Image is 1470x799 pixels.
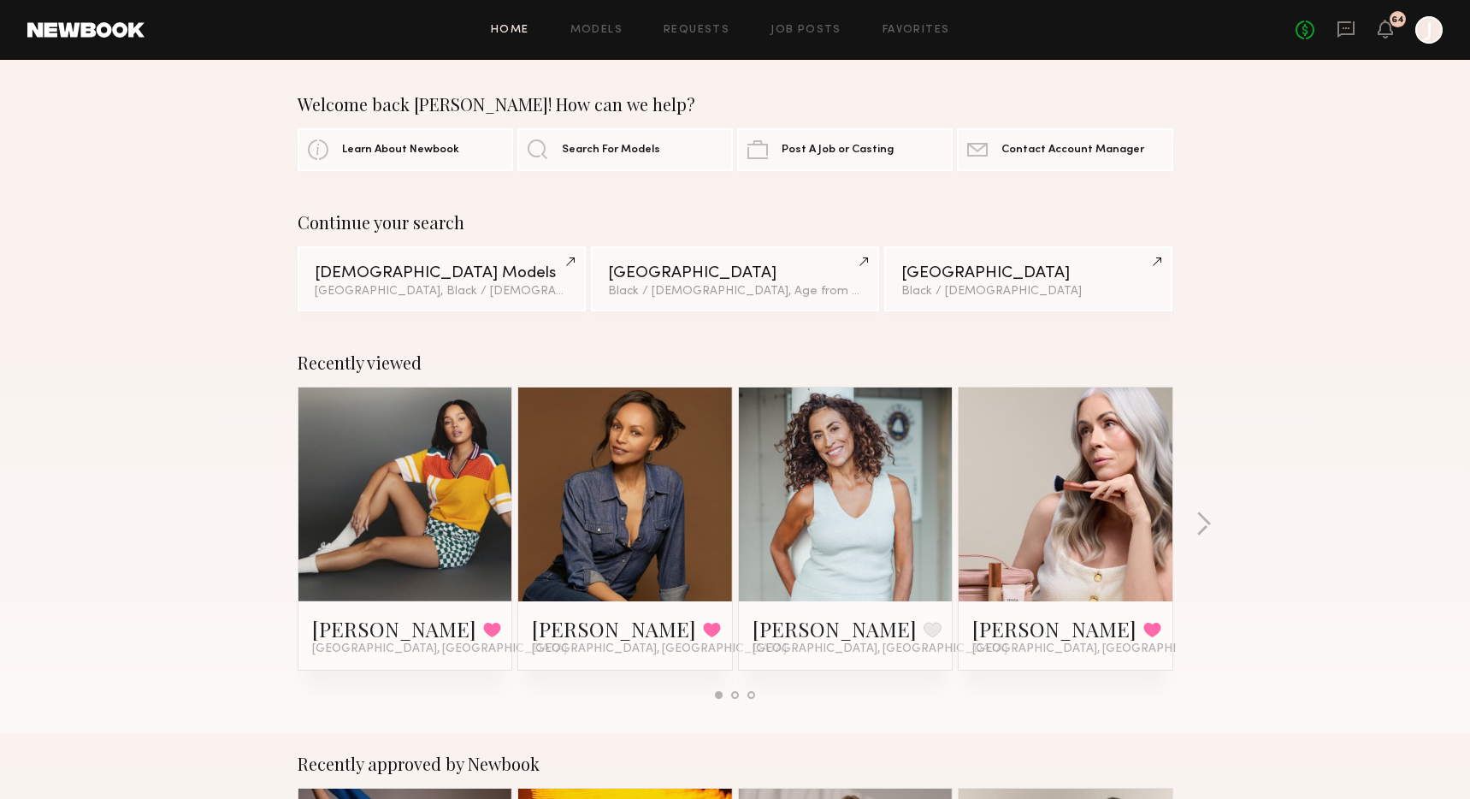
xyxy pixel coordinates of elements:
[562,145,660,156] span: Search For Models
[1391,15,1404,25] div: 64
[312,642,567,656] span: [GEOGRAPHIC_DATA], [GEOGRAPHIC_DATA]
[517,128,733,171] a: Search For Models
[884,246,1172,311] a: [GEOGRAPHIC_DATA]Black / [DEMOGRAPHIC_DATA]
[491,25,529,36] a: Home
[298,128,513,171] a: Learn About Newbook
[770,25,841,36] a: Job Posts
[664,25,729,36] a: Requests
[782,145,894,156] span: Post A Job or Casting
[298,352,1173,373] div: Recently viewed
[298,246,586,311] a: [DEMOGRAPHIC_DATA] Models[GEOGRAPHIC_DATA], Black / [DEMOGRAPHIC_DATA]
[957,128,1172,171] a: Contact Account Manager
[298,94,1173,115] div: Welcome back [PERSON_NAME]! How can we help?
[570,25,623,36] a: Models
[883,25,950,36] a: Favorites
[753,642,1007,656] span: [GEOGRAPHIC_DATA], [GEOGRAPHIC_DATA]
[753,615,917,642] a: [PERSON_NAME]
[608,286,862,298] div: Black / [DEMOGRAPHIC_DATA], Age from [DEMOGRAPHIC_DATA].
[312,615,476,642] a: [PERSON_NAME]
[298,754,1173,774] div: Recently approved by Newbook
[591,246,879,311] a: [GEOGRAPHIC_DATA]Black / [DEMOGRAPHIC_DATA], Age from [DEMOGRAPHIC_DATA].
[737,128,953,171] a: Post A Job or Casting
[298,212,1173,233] div: Continue your search
[901,286,1155,298] div: Black / [DEMOGRAPHIC_DATA]
[972,615,1136,642] a: [PERSON_NAME]
[901,265,1155,281] div: [GEOGRAPHIC_DATA]
[315,286,569,298] div: [GEOGRAPHIC_DATA], Black / [DEMOGRAPHIC_DATA]
[1415,16,1443,44] a: J
[532,642,787,656] span: [GEOGRAPHIC_DATA], [GEOGRAPHIC_DATA]
[342,145,459,156] span: Learn About Newbook
[608,265,862,281] div: [GEOGRAPHIC_DATA]
[1001,145,1144,156] span: Contact Account Manager
[972,642,1227,656] span: [GEOGRAPHIC_DATA], [GEOGRAPHIC_DATA]
[315,265,569,281] div: [DEMOGRAPHIC_DATA] Models
[532,615,696,642] a: [PERSON_NAME]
